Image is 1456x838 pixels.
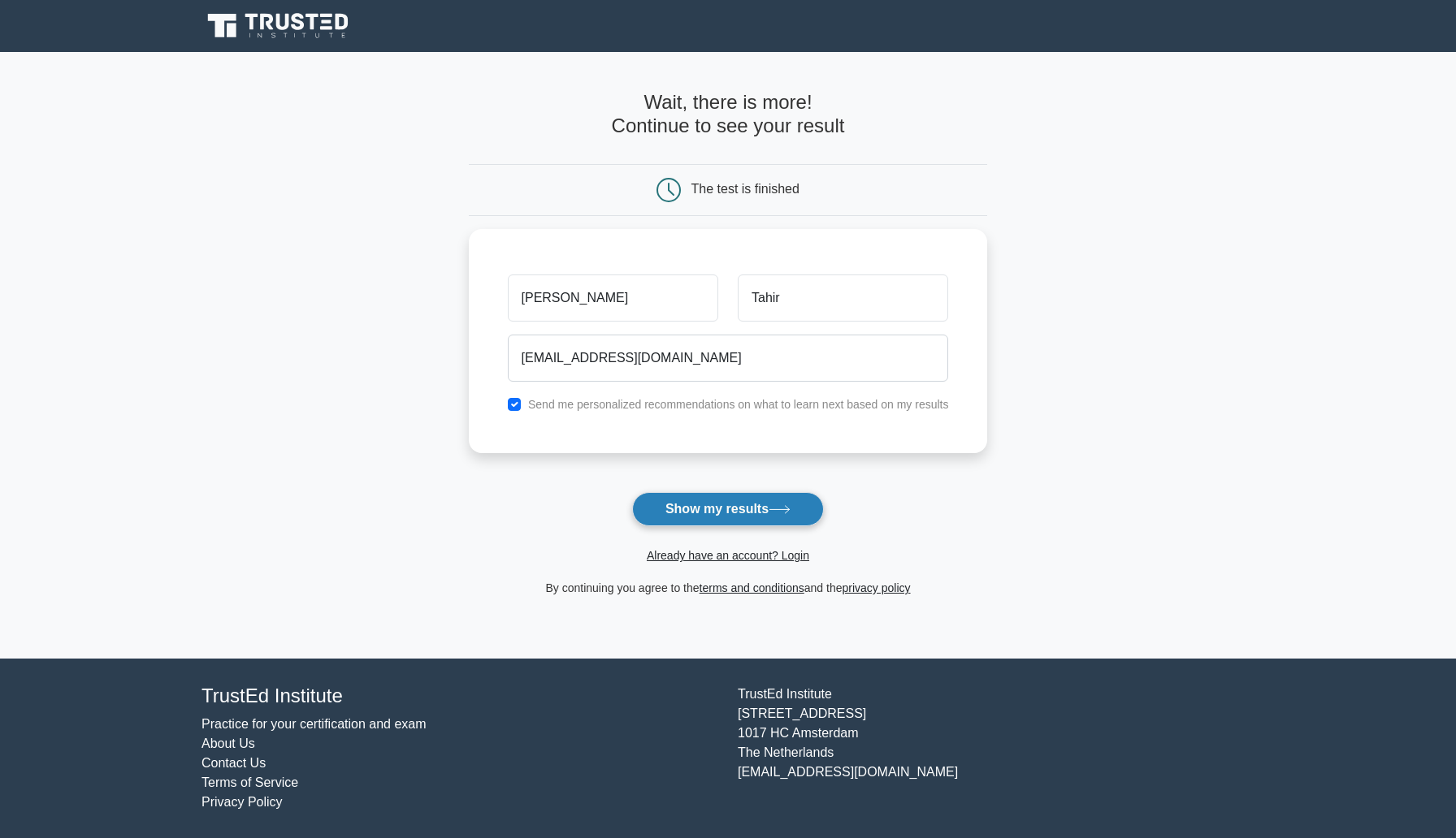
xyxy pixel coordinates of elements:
input: Last name [738,274,948,322]
input: First name [508,274,718,322]
button: Show my results [632,492,824,526]
a: Already have an account? Login [647,549,809,562]
a: Terms of Service [201,775,298,789]
h4: TrustEd Institute [201,685,718,708]
input: Email [508,335,949,382]
a: Privacy Policy [201,795,283,809]
a: Practice for your certification and exam [201,717,427,731]
div: By continuing you agree to the and the [459,578,998,598]
a: Contact Us [201,756,266,770]
label: Send me personalized recommendations on what to learn next based on my results [528,398,949,411]
div: The test is finished [691,182,799,196]
h4: Wait, there is more! Continue to see your result [469,91,988,138]
a: privacy policy [843,581,911,594]
a: terms and conditions [700,581,804,594]
a: About Us [201,736,255,750]
div: TrustEd Institute [STREET_ADDRESS] 1017 HC Amsterdam The Netherlands [EMAIL_ADDRESS][DOMAIN_NAME] [728,685,1264,812]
